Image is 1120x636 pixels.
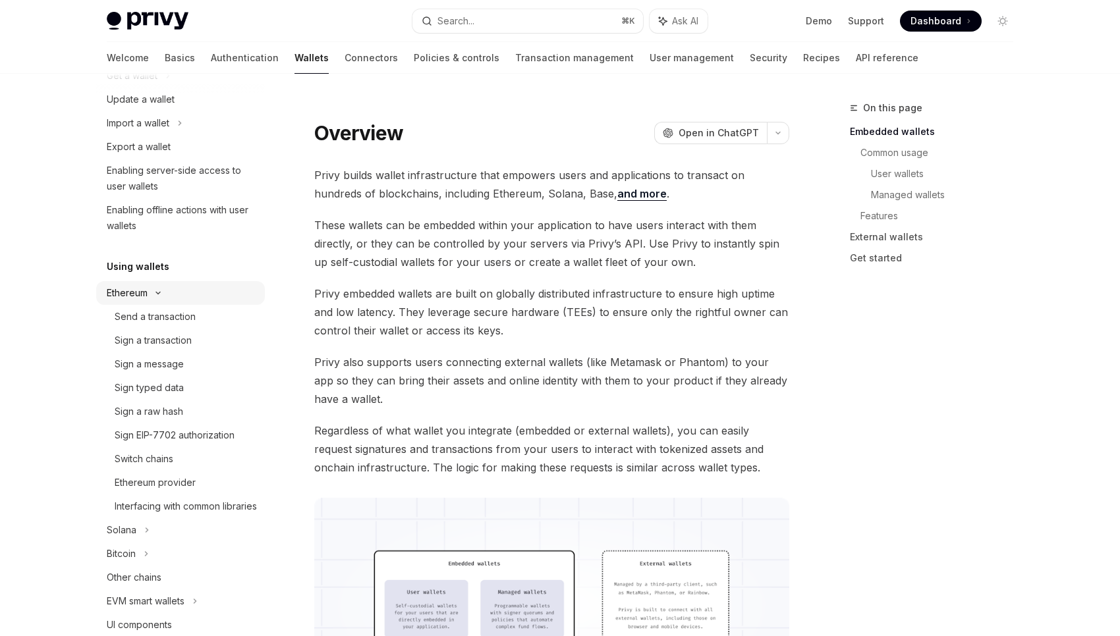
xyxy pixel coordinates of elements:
[96,471,265,494] a: Ethereum provider
[107,570,161,585] div: Other chains
[314,421,789,477] span: Regardless of what wallet you integrate (embedded or external wallets), you can easily request si...
[107,546,136,562] div: Bitcoin
[115,498,257,514] div: Interfacing with common libraries
[679,126,759,140] span: Open in ChatGPT
[107,42,149,74] a: Welcome
[96,135,265,159] a: Export a wallet
[863,100,922,116] span: On this page
[621,16,635,26] span: ⌘ K
[107,285,148,301] div: Ethereum
[107,522,136,538] div: Solana
[850,121,1024,142] a: Embedded wallets
[107,202,257,234] div: Enabling offline actions with user wallets
[107,12,188,30] img: light logo
[515,42,634,74] a: Transaction management
[96,352,265,376] a: Sign a message
[115,404,183,419] div: Sign a raw hash
[115,427,235,443] div: Sign EIP-7702 authorization
[96,159,265,198] a: Enabling server-side access to user wallets
[412,9,643,33] button: Search...⌘K
[860,142,1024,163] a: Common usage
[96,88,265,111] a: Update a wallet
[910,14,961,28] span: Dashboard
[650,42,734,74] a: User management
[850,248,1024,269] a: Get started
[211,42,279,74] a: Authentication
[115,475,196,490] div: Ethereum provider
[860,205,1024,226] a: Features
[107,92,175,107] div: Update a wallet
[654,122,767,144] button: Open in ChatGPT
[314,121,403,145] h1: Overview
[96,329,265,352] a: Sign a transaction
[115,356,184,372] div: Sign a message
[992,11,1013,32] button: Toggle dark mode
[750,42,787,74] a: Security
[107,139,171,155] div: Export a wallet
[107,115,169,131] div: Import a wallet
[314,166,789,203] span: Privy builds wallet infrastructure that empowers users and applications to transact on hundreds o...
[115,451,173,467] div: Switch chains
[96,400,265,423] a: Sign a raw hash
[414,42,499,74] a: Policies & controls
[115,309,196,325] div: Send a transaction
[803,42,840,74] a: Recipes
[314,353,789,408] span: Privy also supports users connecting external wallets (like Metamask or Phantom) to your app so t...
[96,494,265,518] a: Interfacing with common libraries
[650,9,708,33] button: Ask AI
[107,617,172,633] div: UI components
[165,42,195,74] a: Basics
[96,423,265,447] a: Sign EIP-7702 authorization
[96,198,265,238] a: Enabling offline actions with user wallets
[672,14,698,28] span: Ask AI
[617,187,667,201] a: and more
[107,163,257,194] div: Enabling server-side access to user wallets
[806,14,832,28] a: Demo
[115,380,184,396] div: Sign typed data
[96,566,265,589] a: Other chains
[107,259,169,275] h5: Using wallets
[314,216,789,271] span: These wallets can be embedded within your application to have users interact with them directly, ...
[96,305,265,329] a: Send a transaction
[871,184,1024,205] a: Managed wallets
[437,13,474,29] div: Search...
[856,42,918,74] a: API reference
[294,42,329,74] a: Wallets
[96,447,265,471] a: Switch chains
[115,332,192,348] div: Sign a transaction
[96,376,265,400] a: Sign typed data
[900,11,982,32] a: Dashboard
[107,593,184,609] div: EVM smart wallets
[345,42,398,74] a: Connectors
[314,284,789,340] span: Privy embedded wallets are built on globally distributed infrastructure to ensure high uptime and...
[848,14,884,28] a: Support
[871,163,1024,184] a: User wallets
[850,226,1024,248] a: External wallets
